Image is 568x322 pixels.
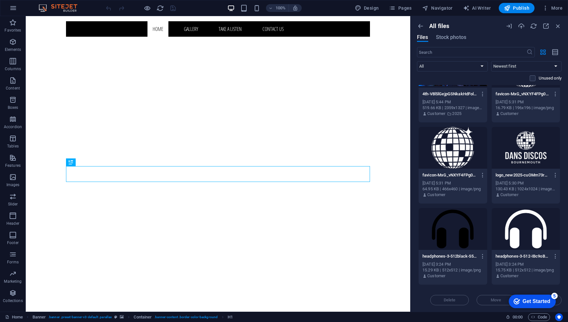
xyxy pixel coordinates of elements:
[539,75,562,81] p: Displays only files that are not in use on the website. Files added during this session can still...
[542,23,549,30] i: Maximize
[496,180,556,186] div: [DATE] 5:30 PM
[427,273,445,279] p: Customer
[6,182,20,187] p: Images
[386,3,414,13] button: Pages
[496,261,556,267] div: [DATE] 3:24 PM
[554,23,562,30] i: Close
[422,180,483,186] div: [DATE] 5:31 PM
[504,5,529,11] span: Publish
[5,3,52,17] div: Get Started 5 items remaining, 0% complete
[7,240,19,245] p: Footer
[422,172,477,178] p: favicon-MxG_vNXYF4FPg0nAVczrPw.png
[506,313,523,321] h6: Session time
[48,313,112,321] span: . banner .preset-banner-v3-default .parallax
[500,192,518,198] p: Customer
[530,23,537,30] i: Reload
[7,144,19,149] p: Tables
[33,313,46,321] span: Click to select. Double-click to edit
[463,5,491,11] span: AI Writer
[422,5,453,11] span: Navigator
[496,253,550,259] p: headphones-3-512-IBc9oBStYgbhzo5zzMoWcA.png
[8,202,18,207] p: Slider
[422,186,483,192] div: 64.95 KB | 466x460 | image/png
[114,315,117,319] i: This element is a customizable preset
[48,1,54,8] div: 5
[417,47,526,57] input: Search
[496,91,550,97] p: favicon-MxG_vNXYF4FPg0nAVczrPw-KGOCU4hmsnvvSvJLBHc6sA.png
[496,267,556,273] div: 15.75 KB | 512x512 | image/png
[496,105,556,111] div: 16.79 KB | 196x196 | image/png
[26,16,410,312] iframe: To enrich screen reader interactions, please activate Accessibility in Grammarly extension settings
[436,33,466,41] span: Stock photos
[499,3,535,13] button: Publish
[500,111,518,117] p: Customer
[134,313,152,321] span: Click to select. Double-click to edit
[417,33,428,41] span: Files
[422,99,483,105] div: [DATE] 5:44 PM
[5,28,21,33] p: Favorites
[6,86,20,91] p: Content
[540,3,565,13] button: More
[5,313,23,321] a: Click to cancel selection. Double-click to open Pages
[513,313,523,321] span: 00 00
[3,298,23,303] p: Collections
[528,313,550,321] button: Code
[417,23,424,30] i: Show all folders
[531,313,547,321] span: Code
[422,267,483,273] div: 15.29 KB | 512x512 | image/png
[228,313,233,321] span: Click to select. Double-click to edit
[452,111,461,117] p: 2025
[555,313,563,321] button: Usercentrics
[460,3,494,13] button: AI Writer
[7,260,19,265] p: Forms
[500,273,518,279] p: Customer
[427,111,445,117] p: Customer
[154,313,218,321] span: . banner-content .border-color-background
[8,105,18,110] p: Boxes
[518,23,525,30] i: Upload
[422,261,483,267] div: [DATE] 3:24 PM
[496,172,550,178] p: logo_new2025-cuOMm73rSg31f3E1GxZ5vQ.png
[4,279,22,284] p: Marketing
[496,186,556,192] div: 130.43 KB | 1024x1024 | image/png
[506,23,513,30] i: URL import
[496,99,556,105] div: [DATE] 5:31 PM
[389,5,412,11] span: Pages
[422,91,477,97] p: 4th-V8l5lGejpGSNkakHdFol_Q.jpg
[5,47,21,52] p: Elements
[427,192,445,198] p: Customer
[33,313,233,321] nav: breadcrumb
[517,315,518,319] span: :
[422,253,477,259] p: headphones-3-512black-S5K0hR0412D8LLBY9Q4wDQ.png
[6,221,19,226] p: Header
[542,5,563,11] span: More
[429,23,449,30] p: All files
[120,315,124,319] i: This element contains a background
[5,163,21,168] p: Features
[19,7,47,13] div: Get Started
[422,105,483,111] div: 519.66 KB | 2359x1327 | image/jpeg
[5,66,21,71] p: Columns
[4,124,22,129] p: Accordion
[420,3,455,13] button: Navigator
